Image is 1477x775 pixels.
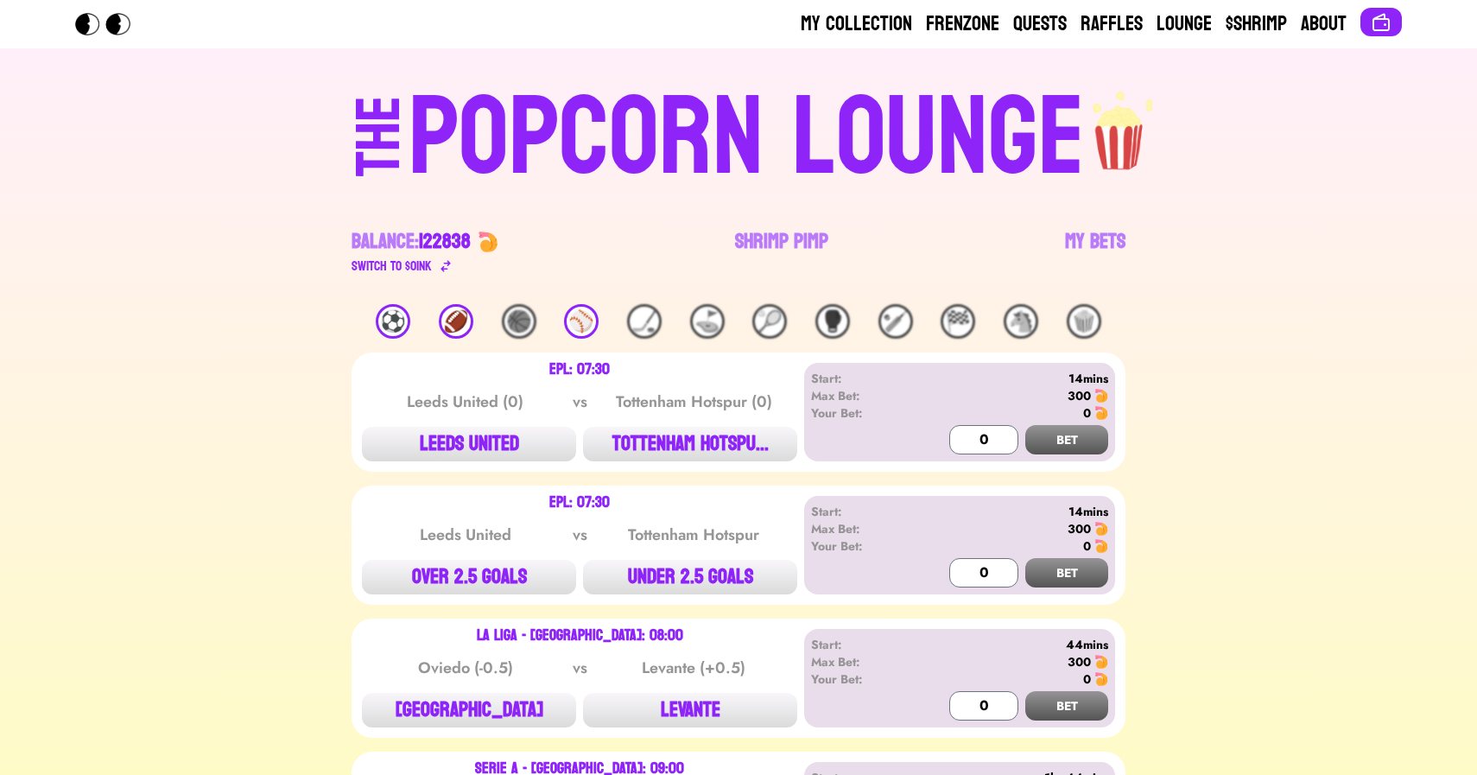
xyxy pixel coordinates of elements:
div: Start: [811,503,910,520]
a: Lounge [1157,10,1212,38]
div: Tottenham Hotspur (0) [606,390,781,414]
img: 🍤 [1094,389,1108,403]
button: LEVANTE [583,693,797,727]
div: vs [569,523,591,547]
div: 300 [1068,653,1091,670]
div: Leeds United [378,523,553,547]
button: UNDER 2.5 GOALS [583,560,797,594]
div: La Liga - [GEOGRAPHIC_DATA]: 08:00 [477,629,683,643]
img: 🍤 [1094,655,1108,669]
a: Raffles [1081,10,1143,38]
div: 14mins [910,370,1108,387]
div: vs [569,656,591,680]
button: BET [1025,558,1108,588]
a: About [1301,10,1347,38]
div: 🏏 [878,304,913,339]
div: 🍿 [1067,304,1101,339]
div: Balance: [352,228,471,256]
div: Start: [811,636,910,653]
div: 🏈 [439,304,473,339]
div: Max Bet: [811,520,910,537]
img: 🍤 [1094,522,1108,536]
span: 122838 [419,223,471,260]
div: 🥊 [815,304,850,339]
div: 0 [1083,404,1091,422]
a: My Collection [801,10,912,38]
a: $Shrimp [1226,10,1287,38]
div: Max Bet: [811,653,910,670]
div: Tottenham Hotspur [606,523,781,547]
div: Switch to $ OINK [352,256,432,276]
div: EPL: 07:30 [549,363,610,377]
div: Start: [811,370,910,387]
div: Levante (+0.5) [606,656,781,680]
div: THE [348,96,410,211]
img: Popcorn [75,13,144,35]
div: 14mins [910,503,1108,520]
button: [GEOGRAPHIC_DATA] [362,693,576,727]
button: LEEDS UNITED [362,427,576,461]
button: OVER 2.5 GOALS [362,560,576,594]
div: ⚾️ [564,304,599,339]
div: 🎾 [752,304,787,339]
button: TOTTENHAM HOTSPU... [583,427,797,461]
img: Connect wallet [1371,12,1391,33]
a: Quests [1013,10,1067,38]
div: 0 [1083,670,1091,688]
div: vs [569,390,591,414]
div: ⛳️ [690,304,725,339]
img: 🍤 [478,232,498,252]
div: 0 [1083,537,1091,555]
div: Leeds United (0) [378,390,553,414]
div: Your Bet: [811,670,910,688]
div: EPL: 07:30 [549,496,610,510]
div: 300 [1068,520,1091,537]
a: Frenzone [926,10,999,38]
button: BET [1025,691,1108,721]
img: 🍤 [1094,406,1108,420]
img: 🍤 [1094,539,1108,553]
div: 44mins [910,636,1108,653]
div: Your Bet: [811,537,910,555]
button: BET [1025,425,1108,454]
a: My Bets [1065,228,1125,276]
div: ⚽️ [376,304,410,339]
img: 🍤 [1094,672,1108,686]
div: Max Bet: [811,387,910,404]
div: 🏒 [627,304,662,339]
div: 🏁 [941,304,975,339]
div: POPCORN LOUNGE [409,83,1085,194]
img: popcorn [1085,76,1156,173]
a: Shrimp Pimp [735,228,828,276]
div: 300 [1068,387,1091,404]
a: THEPOPCORN LOUNGEpopcorn [206,76,1271,194]
div: Oviedo (-0.5) [378,656,553,680]
div: 🏀 [502,304,536,339]
div: 🐴 [1004,304,1038,339]
div: Your Bet: [811,404,910,422]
